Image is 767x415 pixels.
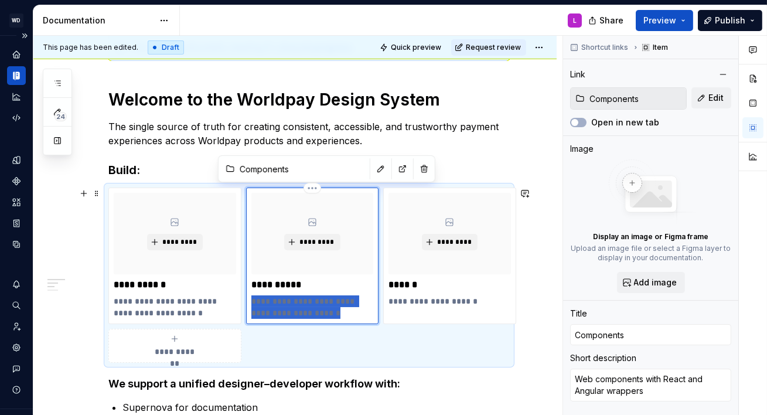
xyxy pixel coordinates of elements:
span: Edit [708,92,724,104]
span: Preview [643,15,676,26]
p: Supernova for documentation [122,400,510,414]
a: Analytics [7,87,26,106]
h4: We support a unified designer–developer workflow with: [108,377,510,391]
button: Expand sidebar [16,28,33,44]
h3: Build: [108,162,510,178]
button: Preview [636,10,693,31]
div: Documentation [43,15,154,26]
button: Quick preview [376,39,446,56]
button: Contact support [7,359,26,378]
a: Components [7,172,26,191]
input: Add title [570,324,731,345]
button: Publish [698,10,762,31]
button: Share [582,10,631,31]
span: Add image [634,277,677,288]
p: Display an image or Figma frame [593,232,708,241]
a: Settings [7,338,26,357]
div: WD [9,13,23,28]
a: Data sources [7,235,26,254]
p: The single source of truth for creating consistent, accessible, and trustworthy payment experienc... [108,120,510,148]
span: Request review [466,43,521,52]
div: Short description [570,352,636,364]
a: Home [7,45,26,64]
span: Share [599,15,623,26]
a: Documentation [7,66,26,85]
p: Upload an image file or select a Figma layer to display in your documentation. [570,244,731,263]
span: Shortcut links [581,43,628,52]
a: Invite team [7,317,26,336]
a: Design tokens [7,151,26,169]
button: Edit [691,87,731,108]
div: Title [570,308,587,319]
span: 24 [54,112,67,121]
a: Storybook stories [7,214,26,233]
h1: Welcome to the Worldpay Design System [108,89,510,110]
span: Quick preview [391,43,441,52]
button: Notifications [7,275,26,294]
div: Link [570,69,585,80]
textarea: Web components with React and Angular wrappers [570,369,731,402]
span: This page has been edited. [43,43,138,52]
a: Assets [7,193,26,212]
button: Add image [617,272,685,293]
a: Code automation [7,108,26,127]
div: L [573,16,577,25]
div: Image [570,143,594,155]
button: Request review [451,39,526,56]
button: Search ⌘K [7,296,26,315]
label: Open in new tab [591,117,659,128]
button: WD [2,8,30,33]
button: Shortcut links [567,39,633,56]
span: Publish [715,15,745,26]
div: Draft [148,40,184,55]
